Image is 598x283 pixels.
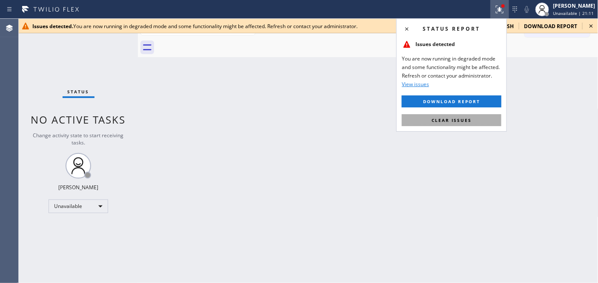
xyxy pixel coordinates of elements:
[58,184,98,191] div: [PERSON_NAME]
[49,199,108,213] div: Unavailable
[32,23,73,30] b: Issues detected.
[68,89,89,95] span: Status
[553,10,594,16] span: Unavailable | 21:11
[32,23,484,30] div: You are now running in degraded mode and some functionality might be affected. Refresh or contact...
[524,23,578,30] span: download report
[31,113,126,127] span: No active tasks
[553,2,595,9] div: [PERSON_NAME]
[521,3,533,15] button: Mute
[33,132,124,146] span: Change activity state to start receiving tasks.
